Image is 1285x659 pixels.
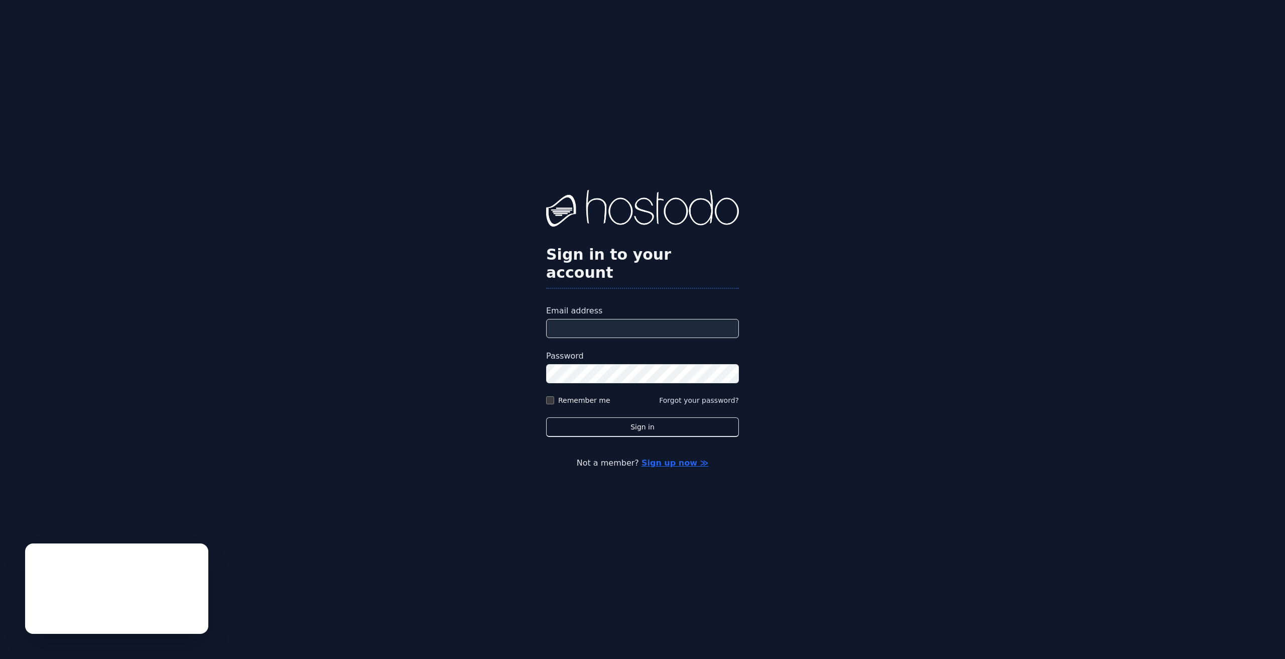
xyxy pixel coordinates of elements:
[659,395,739,405] button: Forgot your password?
[558,395,610,405] label: Remember me
[48,457,1237,469] p: Not a member?
[546,417,739,437] button: Sign in
[546,350,739,362] label: Password
[641,458,708,468] a: Sign up now ≫
[546,190,739,230] img: Hostodo
[546,246,739,282] h2: Sign in to your account
[546,305,739,317] label: Email address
